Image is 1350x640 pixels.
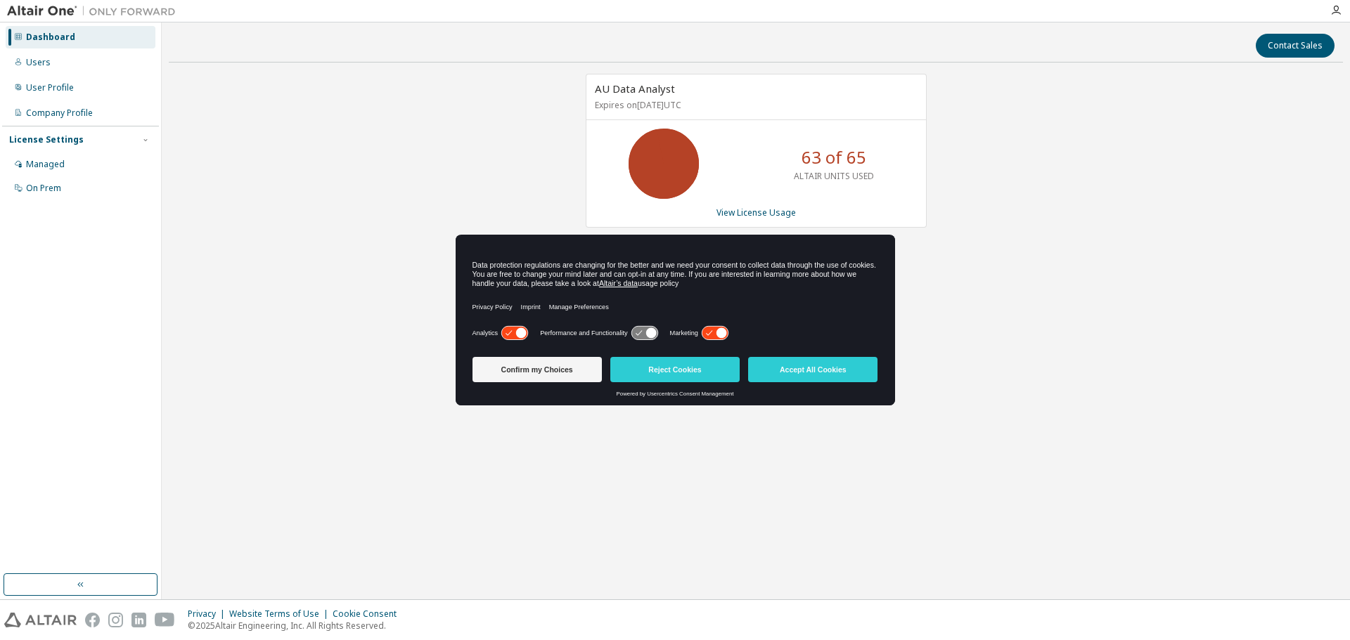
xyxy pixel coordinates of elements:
[333,608,405,620] div: Cookie Consent
[26,82,74,93] div: User Profile
[595,99,914,111] p: Expires on [DATE] UTC
[229,608,333,620] div: Website Terms of Use
[1256,34,1335,58] button: Contact Sales
[155,613,175,627] img: youtube.svg
[26,183,61,194] div: On Prem
[802,145,866,169] p: 63 of 65
[26,107,93,119] div: Company Profile
[188,608,229,620] div: Privacy
[188,620,405,632] p: © 2025 Altair Engineering, Inc. All Rights Reserved.
[7,4,183,18] img: Altair One
[108,613,123,627] img: instagram.svg
[794,170,874,182] p: ALTAIR UNITS USED
[26,57,51,68] div: Users
[26,32,75,43] div: Dashboard
[4,613,77,627] img: altair_logo.svg
[85,613,100,627] img: facebook.svg
[716,207,796,218] a: View License Usage
[26,159,65,170] div: Managed
[131,613,146,627] img: linkedin.svg
[9,134,84,145] div: License Settings
[595,81,675,96] span: AU Data Analyst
